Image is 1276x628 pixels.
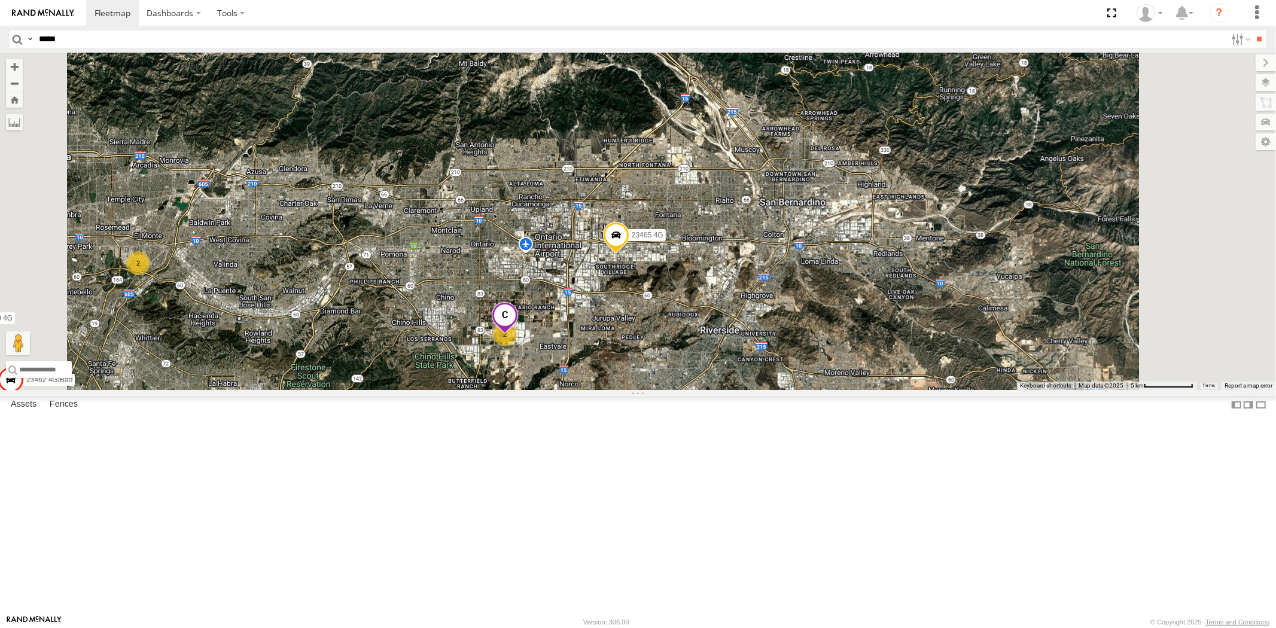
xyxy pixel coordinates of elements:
label: Search Filter Options [1227,31,1253,48]
a: Report a map error [1225,382,1272,389]
a: Terms and Conditions [1206,618,1269,626]
button: Zoom in [6,59,23,75]
button: Zoom Home [6,92,23,108]
a: Visit our Website [7,616,62,628]
label: Dock Summary Table to the Left [1231,396,1242,413]
button: Keyboard shortcuts [1020,382,1071,390]
div: Sardor Khadjimedov [1132,4,1167,22]
i: ? [1210,4,1229,23]
label: Search Query [25,31,35,48]
span: 5 km [1131,382,1144,389]
img: rand-logo.svg [12,9,74,17]
button: Zoom out [6,75,23,92]
label: Measure [6,114,23,130]
label: Map Settings [1256,133,1276,150]
label: Assets [5,397,42,413]
div: Version: 306.00 [583,618,629,626]
a: Terms (opens in new tab) [1203,383,1216,388]
div: © Copyright 2025 - [1150,618,1269,626]
span: 23465 4G [631,231,663,239]
label: Fences [44,397,84,413]
span: Map data ©2025 [1079,382,1123,389]
label: Hide Summary Table [1255,396,1267,413]
span: 23462 4G/Bad [26,376,72,384]
label: Dock Summary Table to the Right [1242,396,1254,413]
button: Map Scale: 5 km per 79 pixels [1127,382,1197,390]
button: Drag Pegman onto the map to open Street View [6,331,30,355]
div: 2 [126,251,150,275]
